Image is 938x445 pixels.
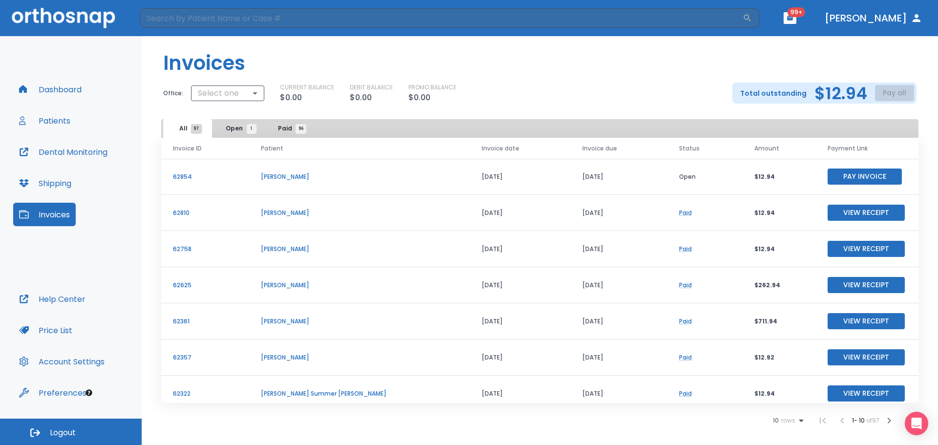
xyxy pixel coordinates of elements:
[828,317,905,325] a: View Receipt
[173,209,237,217] p: 62810
[261,353,459,362] p: [PERSON_NAME]
[173,144,202,153] span: Invoice ID
[828,280,905,289] a: View Receipt
[173,317,237,326] p: 62361
[13,171,77,195] button: Shipping
[261,389,459,398] p: [PERSON_NAME] Summer [PERSON_NAME]
[470,303,571,339] td: [DATE]
[261,209,459,217] p: [PERSON_NAME]
[582,144,617,153] span: Invoice due
[191,124,202,134] span: 97
[571,303,667,339] td: [DATE]
[163,119,316,138] div: tabs
[173,281,237,290] p: 62625
[13,287,91,311] button: Help Center
[13,203,76,226] button: Invoices
[571,195,667,231] td: [DATE]
[740,87,807,99] p: Total outstanding
[350,92,372,104] p: $0.00
[828,169,902,185] button: Pay Invoice
[173,353,237,362] p: 62357
[754,389,804,398] p: $12.94
[261,144,283,153] span: Patient
[13,350,110,373] button: Account Settings
[163,89,183,98] p: Office:
[679,209,692,217] a: Paid
[571,159,667,195] td: [DATE]
[470,195,571,231] td: [DATE]
[173,389,237,398] p: 62322
[754,281,804,290] p: $262.94
[828,241,905,257] button: View Receipt
[470,376,571,412] td: [DATE]
[13,78,87,101] button: Dashboard
[828,313,905,329] button: View Receipt
[13,381,92,404] button: Preferences
[470,339,571,376] td: [DATE]
[828,389,905,397] a: View Receipt
[828,208,905,216] a: View Receipt
[828,172,902,180] a: Pay Invoice
[679,144,700,153] span: Status
[280,83,334,92] p: CURRENT BALANCE
[679,353,692,361] a: Paid
[679,317,692,325] a: Paid
[679,245,692,253] a: Paid
[173,245,237,254] p: 62758
[13,318,78,342] button: Price List
[773,417,779,424] span: 10
[12,8,115,28] img: Orthosnap
[866,416,879,424] span: of 97
[828,277,905,293] button: View Receipt
[247,124,256,134] span: 1
[408,83,456,92] p: PROMO BALANCE
[828,244,905,253] a: View Receipt
[828,349,905,365] button: View Receipt
[571,339,667,376] td: [DATE]
[173,172,237,181] p: 62854
[50,427,76,438] span: Logout
[754,245,804,254] p: $12.94
[296,124,306,134] span: 96
[828,385,905,402] button: View Receipt
[179,124,196,133] span: All
[13,109,76,132] a: Patients
[261,245,459,254] p: [PERSON_NAME]
[754,209,804,217] p: $12.94
[814,86,867,101] h2: $12.94
[828,205,905,221] button: View Receipt
[754,353,804,362] p: $12.92
[408,92,430,104] p: $0.00
[350,83,393,92] p: DEBIT BALANCE
[679,281,692,289] a: Paid
[278,124,301,133] span: Paid
[852,416,866,424] span: 1 - 10
[470,159,571,195] td: [DATE]
[667,159,743,195] td: Open
[85,388,93,397] div: Tooltip anchor
[828,144,868,153] span: Payment Link
[788,7,805,17] span: 99+
[828,353,905,361] a: View Receipt
[470,267,571,303] td: [DATE]
[261,172,459,181] p: [PERSON_NAME]
[754,144,779,153] span: Amount
[470,231,571,267] td: [DATE]
[754,172,804,181] p: $12.94
[13,140,113,164] button: Dental Monitoring
[679,389,692,398] a: Paid
[905,412,928,435] div: Open Intercom Messenger
[261,317,459,326] p: [PERSON_NAME]
[571,231,667,267] td: [DATE]
[571,267,667,303] td: [DATE]
[226,124,252,133] span: Open
[191,84,264,103] div: Select one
